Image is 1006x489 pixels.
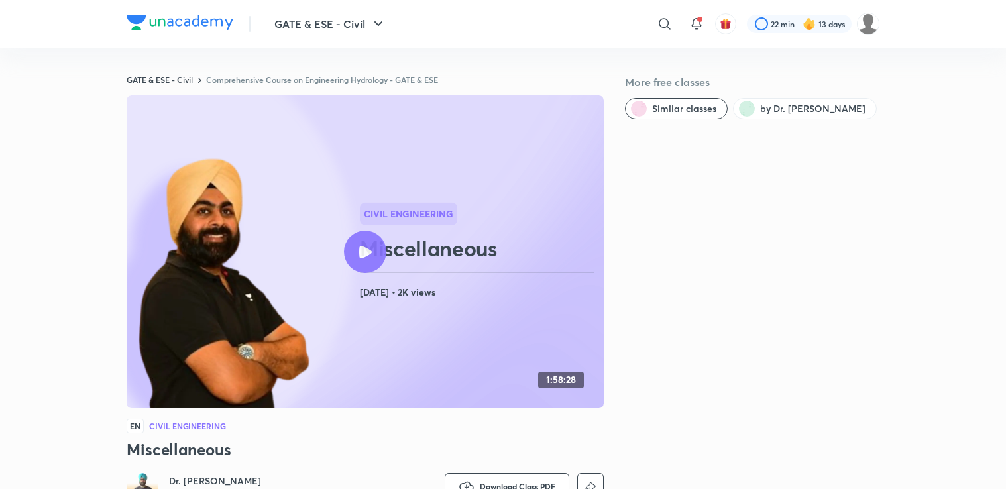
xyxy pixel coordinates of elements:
[803,17,816,30] img: streak
[720,18,732,30] img: avatar
[149,422,226,430] h4: Civil Engineering
[206,74,438,85] a: Comprehensive Course on Engineering Hydrology - GATE & ESE
[546,374,576,386] h4: 1:58:28
[127,419,144,433] span: EN
[360,284,598,301] h4: [DATE] • 2K views
[652,102,716,115] span: Similar classes
[625,98,728,119] button: Similar classes
[127,15,233,30] img: Company Logo
[715,13,736,34] button: avatar
[857,13,879,35] img: Anjali kumari
[127,439,604,460] h3: Miscellaneous
[127,15,233,34] a: Company Logo
[760,102,866,115] span: by Dr. Jaspal Singh
[625,74,879,90] h5: More free classes
[266,11,394,37] button: GATE & ESE - Civil
[127,74,193,85] a: GATE & ESE - Civil
[169,474,284,488] a: Dr. [PERSON_NAME]
[733,98,877,119] button: by Dr. Jaspal Singh
[360,235,598,262] h2: Miscellaneous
